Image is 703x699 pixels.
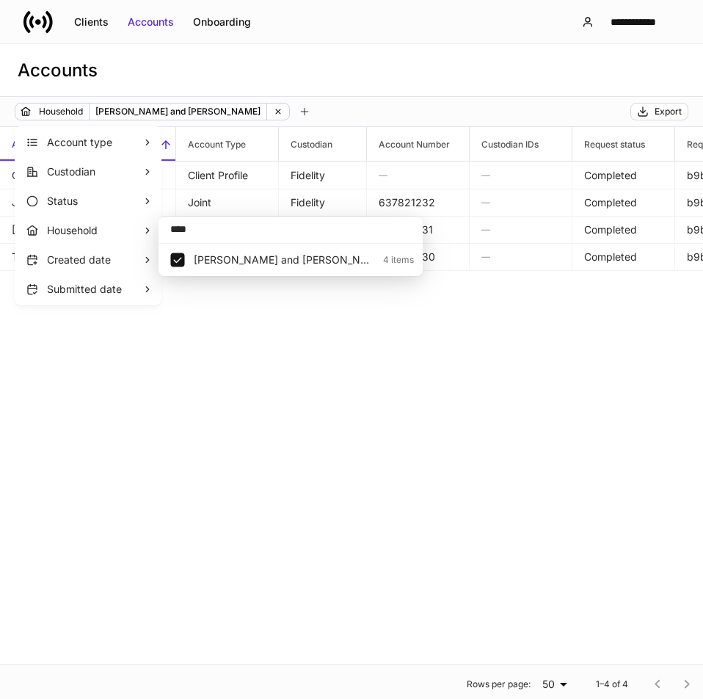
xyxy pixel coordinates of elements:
[47,164,142,179] p: Custodian
[47,223,142,238] p: Household
[374,254,414,266] p: 4 items
[194,253,374,267] p: Krech, Dale and Brenda
[47,282,142,297] p: Submitted date
[47,253,142,267] p: Created date
[47,135,142,150] p: Account type
[47,194,142,209] p: Status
